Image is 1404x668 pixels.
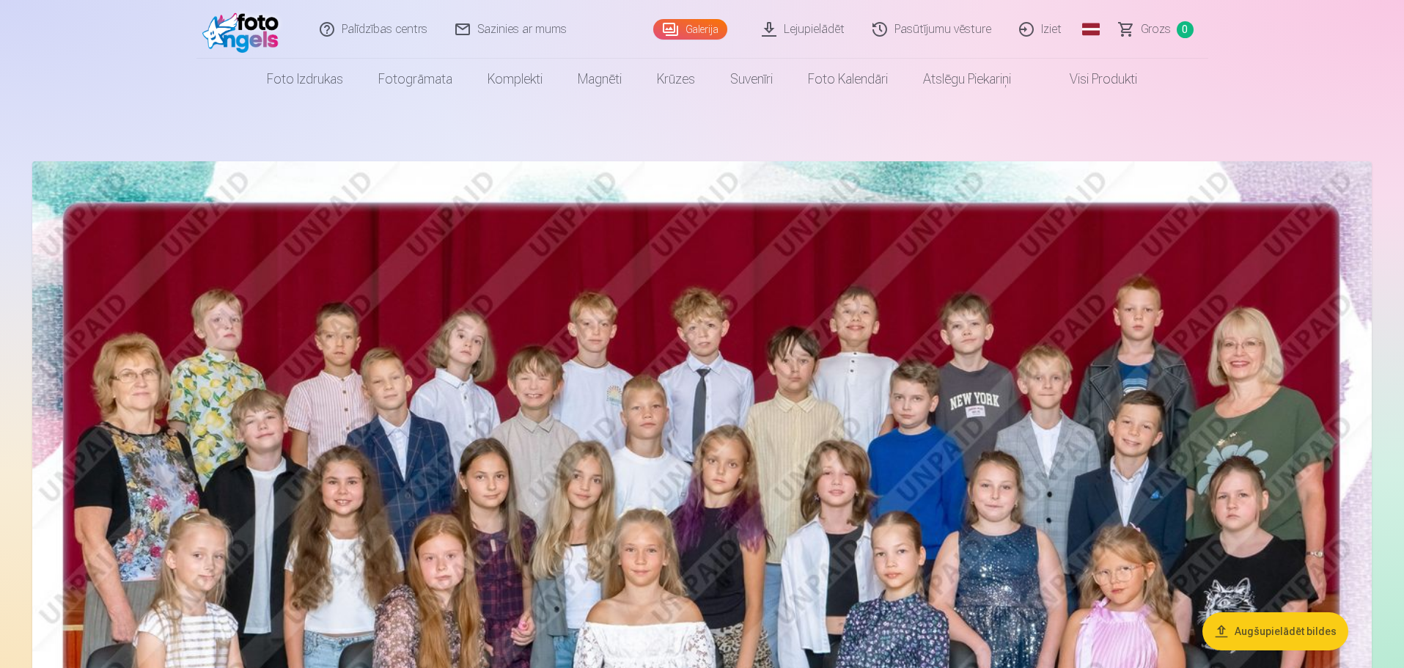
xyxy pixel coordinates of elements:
[361,59,470,100] a: Fotogrāmata
[470,59,560,100] a: Komplekti
[1202,612,1348,650] button: Augšupielādēt bildes
[790,59,905,100] a: Foto kalendāri
[249,59,361,100] a: Foto izdrukas
[1029,59,1155,100] a: Visi produkti
[202,6,287,53] img: /fa1
[1177,21,1194,38] span: 0
[713,59,790,100] a: Suvenīri
[1141,21,1171,38] span: Grozs
[653,19,727,40] a: Galerija
[905,59,1029,100] a: Atslēgu piekariņi
[639,59,713,100] a: Krūzes
[560,59,639,100] a: Magnēti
